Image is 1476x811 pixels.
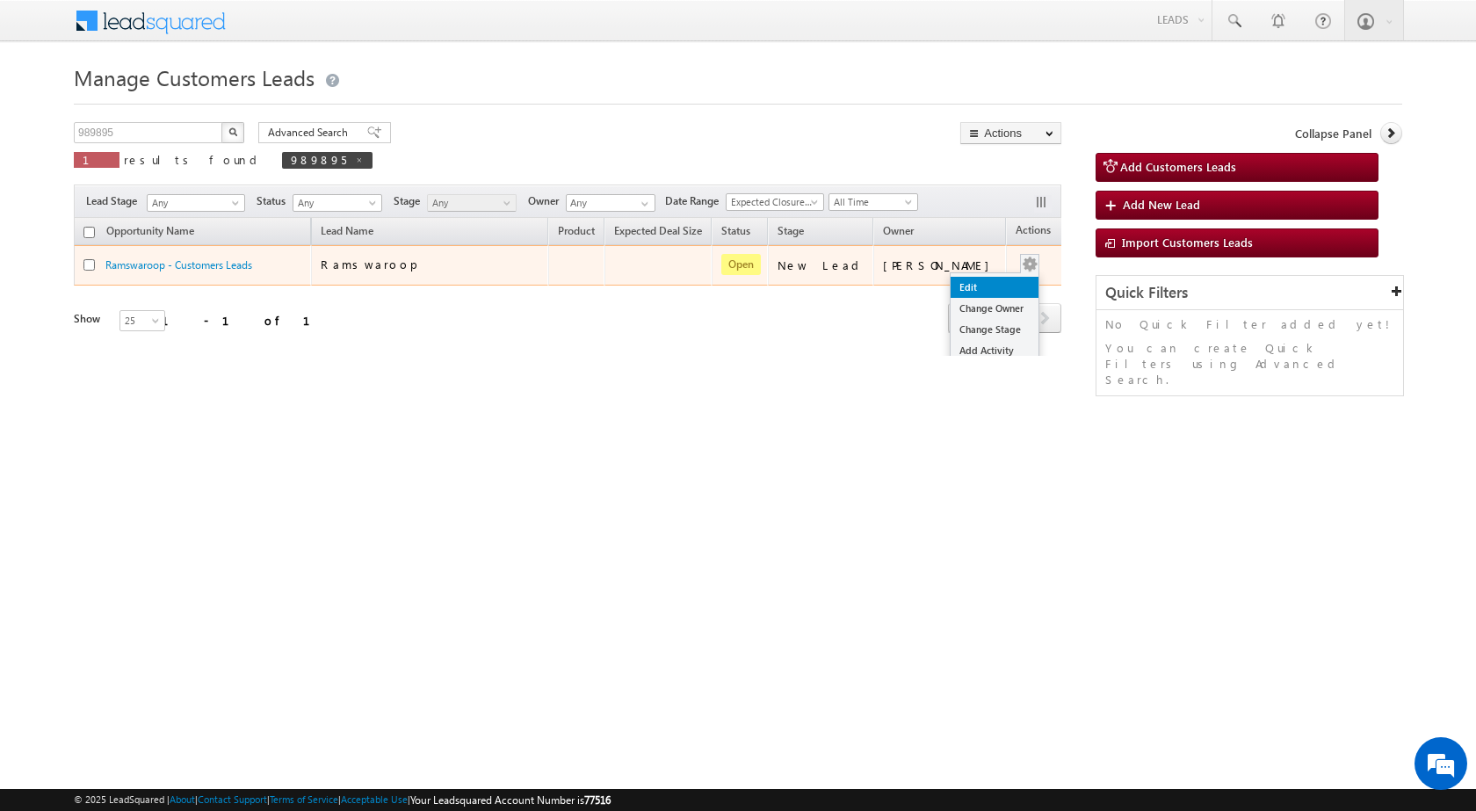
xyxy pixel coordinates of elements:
span: Status [257,193,293,209]
span: Your Leadsquared Account Number is [410,793,611,807]
img: d_60004797649_company_0_60004797649 [30,92,74,115]
span: Import Customers Leads [1122,235,1253,250]
a: Any [427,194,517,212]
span: Date Range [665,193,726,209]
a: Stage [769,221,813,244]
span: Manage Customers Leads [74,63,315,91]
div: New Lead [778,257,865,273]
a: Any [293,194,382,212]
em: Start Chat [239,541,319,565]
span: Collapse Panel [1295,126,1371,141]
span: Owner [883,224,914,237]
div: Quick Filters [1096,276,1403,310]
a: next [1029,305,1061,333]
span: Open [721,254,761,275]
div: [PERSON_NAME] [883,257,998,273]
a: Edit [951,277,1038,298]
span: 989895 [291,152,346,167]
span: Lead Stage [86,193,144,209]
input: Check all records [83,227,95,238]
span: Expected Closure Date [727,194,818,210]
a: Ramswaroop - Customers Leads [105,258,252,272]
button: Actions [960,122,1061,144]
span: Product [558,224,595,237]
span: Stage [394,193,427,209]
a: Any [147,194,245,212]
a: prev [948,305,980,333]
span: results found [124,152,264,167]
span: Any [148,195,239,211]
div: 1 - 1 of 1 [162,310,331,330]
span: Advanced Search [268,125,353,141]
span: 1 [83,152,111,167]
span: Lead Name [312,221,382,244]
span: Add Customers Leads [1120,159,1236,174]
span: next [1029,303,1061,333]
span: Expected Deal Size [614,224,702,237]
p: You can create Quick Filters using Advanced Search. [1105,340,1394,387]
span: prev [948,303,980,333]
a: Show All Items [632,195,654,213]
span: Opportunity Name [106,224,194,237]
span: All Time [829,194,913,210]
div: Show [74,311,105,327]
a: Expected Closure Date [726,193,824,211]
span: Owner [528,193,566,209]
input: Type to Search [566,194,655,212]
textarea: Type your message and hit 'Enter' [23,163,321,526]
span: 25 [120,313,167,329]
span: Any [293,195,377,211]
a: Opportunity Name [98,221,203,244]
a: Acceptable Use [341,793,408,805]
a: About [170,793,195,805]
div: Chat with us now [91,92,295,115]
div: Minimize live chat window [288,9,330,51]
a: Contact Support [198,793,267,805]
span: Actions [1007,221,1060,243]
span: Add New Lead [1123,197,1200,212]
span: Ramswaroop [321,257,416,272]
a: Expected Deal Size [605,221,711,244]
a: Add Activity [951,340,1038,361]
span: Stage [778,224,804,237]
p: No Quick Filter added yet! [1105,316,1394,332]
a: 25 [119,310,165,331]
a: Change Owner [951,298,1038,319]
span: © 2025 LeadSquared | | | | | [74,792,611,808]
a: All Time [828,193,918,211]
a: Terms of Service [270,793,338,805]
a: Status [713,221,759,244]
span: Any [428,195,511,211]
img: Search [228,127,237,136]
a: Change Stage [951,319,1038,340]
span: 77516 [584,793,611,807]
